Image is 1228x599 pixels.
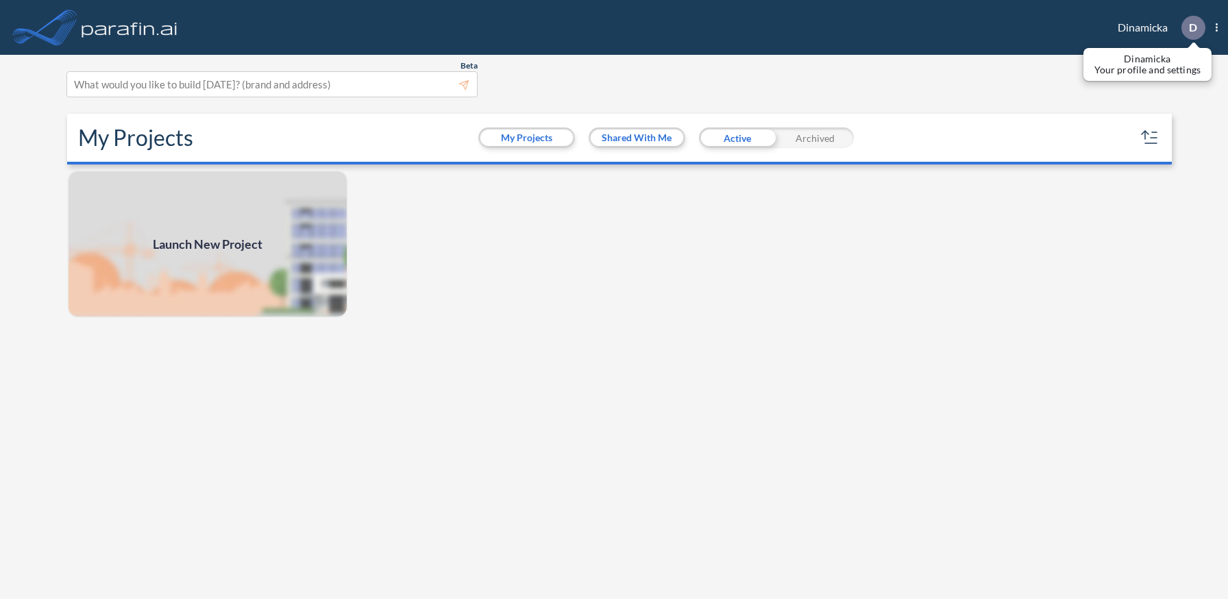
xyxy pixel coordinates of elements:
[460,60,478,71] span: Beta
[776,127,854,148] div: Archived
[67,170,348,318] img: add
[1189,21,1197,34] p: D
[78,125,193,151] h2: My Projects
[1139,127,1161,149] button: sort
[699,127,776,148] div: Active
[67,170,348,318] a: Launch New Project
[79,14,180,41] img: logo
[1094,53,1201,64] p: Dinamicka
[591,130,683,146] button: Shared With Me
[1094,64,1201,75] p: Your profile and settings
[153,235,262,254] span: Launch New Project
[1097,16,1218,40] div: Dinamicka
[480,130,573,146] button: My Projects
